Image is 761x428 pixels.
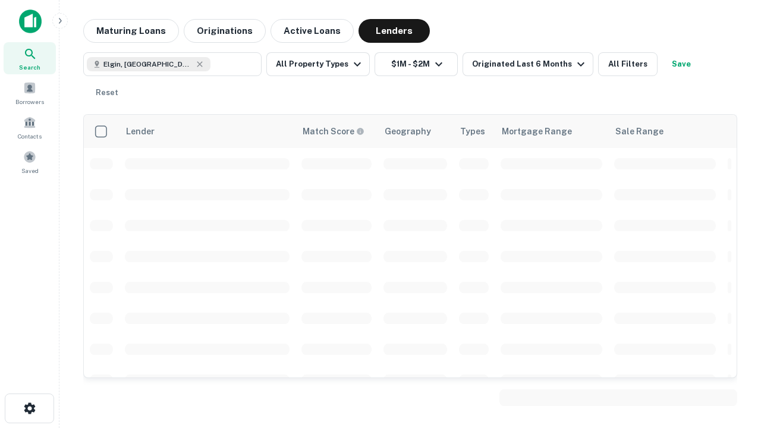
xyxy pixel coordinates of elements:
[502,124,572,139] div: Mortgage Range
[103,59,193,70] span: Elgin, [GEOGRAPHIC_DATA], [GEOGRAPHIC_DATA]
[702,333,761,390] iframe: Chat Widget
[126,124,155,139] div: Lender
[303,125,362,138] h6: Match Score
[463,52,593,76] button: Originated Last 6 Months
[119,115,295,148] th: Lender
[4,146,56,178] a: Saved
[378,115,453,148] th: Geography
[385,124,431,139] div: Geography
[495,115,608,148] th: Mortgage Range
[83,19,179,43] button: Maturing Loans
[184,19,266,43] button: Originations
[4,111,56,143] a: Contacts
[4,77,56,109] a: Borrowers
[608,115,722,148] th: Sale Range
[460,124,485,139] div: Types
[359,19,430,43] button: Lenders
[21,166,39,175] span: Saved
[453,115,495,148] th: Types
[266,52,370,76] button: All Property Types
[295,115,378,148] th: Capitalize uses an advanced AI algorithm to match your search with the best lender. The match sco...
[19,10,42,33] img: capitalize-icon.png
[375,52,458,76] button: $1M - $2M
[4,42,56,74] a: Search
[19,62,40,72] span: Search
[15,97,44,106] span: Borrowers
[88,81,126,105] button: Reset
[271,19,354,43] button: Active Loans
[303,125,364,138] div: Capitalize uses an advanced AI algorithm to match your search with the best lender. The match sco...
[472,57,588,71] div: Originated Last 6 Months
[662,52,700,76] button: Save your search to get updates of matches that match your search criteria.
[598,52,658,76] button: All Filters
[18,131,42,141] span: Contacts
[615,124,663,139] div: Sale Range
